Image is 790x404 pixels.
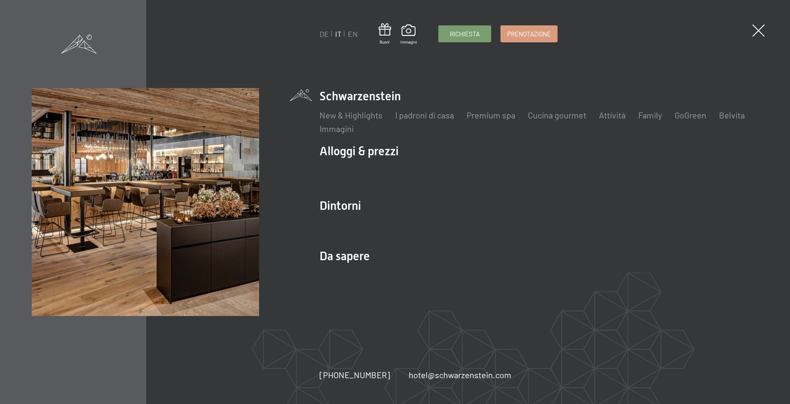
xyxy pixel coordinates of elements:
img: [Translate to Italienisch:] [32,88,259,316]
a: hotel@schwarzenstein.com [409,369,511,381]
a: Belvita [719,110,745,120]
a: DE [320,29,329,38]
a: New & Highlights [320,110,383,120]
a: Family [638,110,662,120]
a: [PHONE_NUMBER] [320,369,390,381]
a: Immagini [400,25,417,45]
a: Cucina gourmet [528,110,586,120]
a: Prenotazione [501,26,557,42]
a: Attività [599,110,626,120]
a: EN [348,29,358,38]
span: Immagini [400,39,417,45]
span: [PHONE_NUMBER] [320,370,390,380]
span: Prenotazione [507,30,551,38]
span: Richiesta [450,30,480,38]
a: Premium spa [467,110,515,120]
a: Buoni [379,23,391,45]
a: Immagini [320,124,354,134]
a: GoGreen [675,110,706,120]
a: I padroni di casa [395,110,454,120]
a: Richiesta [439,26,491,42]
span: Buoni [379,39,391,45]
a: IT [335,29,342,38]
